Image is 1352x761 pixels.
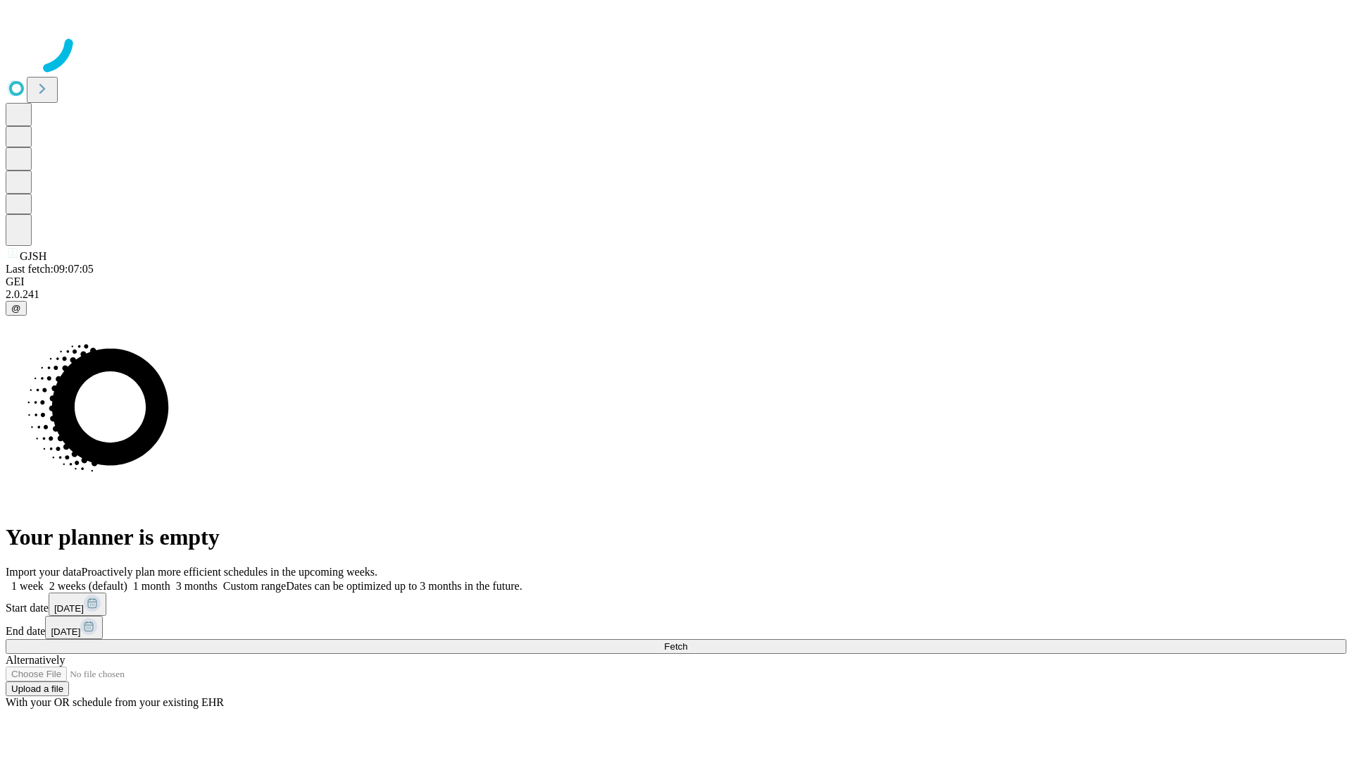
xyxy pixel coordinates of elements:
[6,263,94,275] span: Last fetch: 09:07:05
[49,593,106,616] button: [DATE]
[45,616,103,639] button: [DATE]
[11,580,44,592] span: 1 week
[54,603,84,614] span: [DATE]
[176,580,218,592] span: 3 months
[6,301,27,316] button: @
[82,566,377,578] span: Proactively plan more efficient schedules in the upcoming weeks.
[6,616,1346,639] div: End date
[6,524,1346,550] h1: Your planner is empty
[6,681,69,696] button: Upload a file
[6,639,1346,654] button: Fetch
[11,303,21,314] span: @
[6,696,224,708] span: With your OR schedule from your existing EHR
[664,641,687,652] span: Fetch
[6,593,1346,616] div: Start date
[286,580,522,592] span: Dates can be optimized up to 3 months in the future.
[6,276,1346,288] div: GEI
[223,580,286,592] span: Custom range
[6,566,82,578] span: Import your data
[51,626,80,637] span: [DATE]
[20,250,46,262] span: GJSH
[6,288,1346,301] div: 2.0.241
[6,654,65,666] span: Alternatively
[133,580,170,592] span: 1 month
[49,580,127,592] span: 2 weeks (default)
